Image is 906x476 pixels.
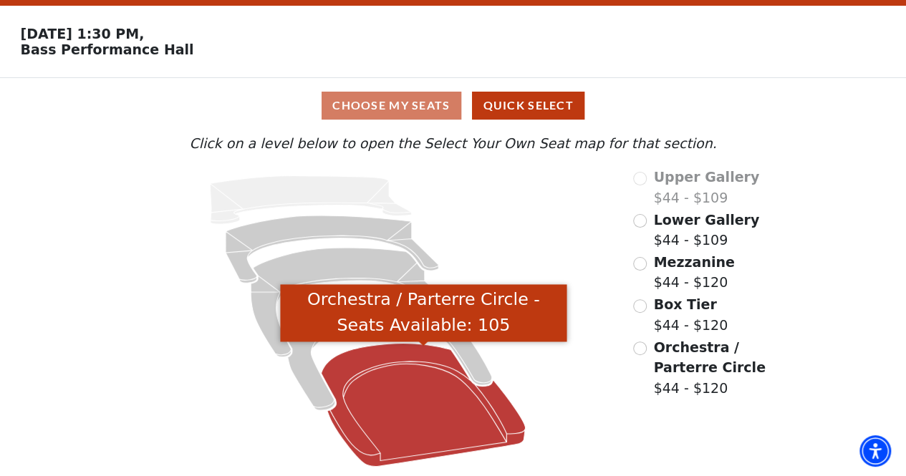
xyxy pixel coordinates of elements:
[859,435,891,467] div: Accessibility Menu
[280,284,567,342] div: Orchestra / Parterre Circle - Seats Available: 105
[123,133,782,154] p: Click on a level below to open the Select Your Own Seat map for that section.
[633,299,647,313] input: Box Tier$44 - $120
[633,257,647,271] input: Mezzanine$44 - $120
[210,176,412,225] path: Upper Gallery - Seats Available: 0
[472,92,584,120] button: Quick Select
[653,167,759,208] label: $44 - $109
[653,169,759,185] span: Upper Gallery
[653,339,765,376] span: Orchestra / Parterre Circle
[653,294,728,335] label: $44 - $120
[633,341,647,355] input: Orchestra / Parterre Circle$44 - $120
[653,337,782,399] label: $44 - $120
[653,296,716,312] span: Box Tier
[322,344,526,467] path: Orchestra / Parterre Circle - Seats Available: 105
[653,252,734,293] label: $44 - $120
[653,210,759,251] label: $44 - $109
[653,212,759,228] span: Lower Gallery
[633,214,647,228] input: Lower Gallery$44 - $109
[226,215,439,283] path: Lower Gallery - Seats Available: 211
[653,254,734,270] span: Mezzanine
